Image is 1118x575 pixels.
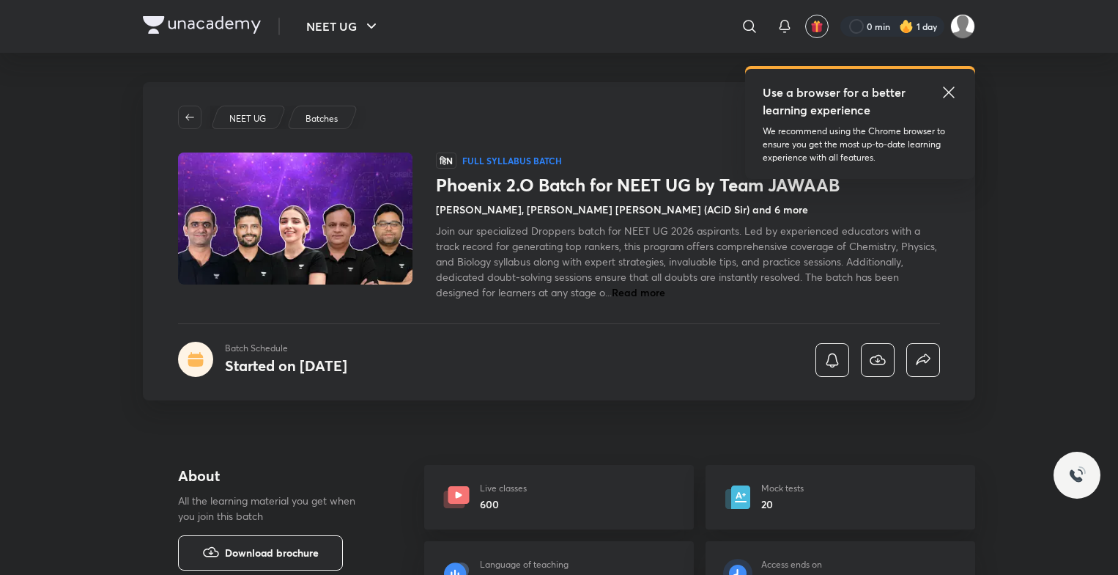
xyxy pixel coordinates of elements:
[480,558,569,571] p: Language of teaching
[805,15,829,38] button: avatar
[225,545,319,561] span: Download brochure
[225,342,347,355] p: Batch Schedule
[480,497,527,512] h6: 600
[436,175,940,196] h1: Phoenix 2.O Batch for NEET UG by Team JAWAAB
[480,482,527,495] p: Live classes
[229,112,266,125] p: NEET UG
[462,155,562,166] p: Full Syllabus Batch
[178,465,377,487] h4: About
[899,19,914,34] img: streak
[178,535,343,571] button: Download brochure
[227,112,269,125] a: NEET UG
[306,112,338,125] p: Batches
[143,16,261,34] img: Company Logo
[436,202,808,217] h4: [PERSON_NAME], [PERSON_NAME] [PERSON_NAME] (ACiD Sir) and 6 more
[178,493,367,524] p: All the learning material you get when you join this batch
[761,558,822,571] p: Access ends on
[761,497,804,512] h6: 20
[225,356,347,376] h4: Started on [DATE]
[810,20,823,33] img: avatar
[763,84,908,119] h5: Use a browser for a better learning experience
[950,14,975,39] img: shruti gupta
[436,224,937,299] span: Join our specialized Droppers batch for NEET UG 2026 aspirants. Led by experienced educators with...
[297,12,389,41] button: NEET UG
[1068,466,1086,484] img: ttu
[176,151,415,286] img: Thumbnail
[436,153,456,169] span: हिN
[612,285,665,299] span: Read more
[763,125,958,164] p: We recommend using the Chrome browser to ensure you get the most up-to-date learning experience w...
[303,112,341,125] a: Batches
[143,16,261,37] a: Company Logo
[761,482,804,495] p: Mock tests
